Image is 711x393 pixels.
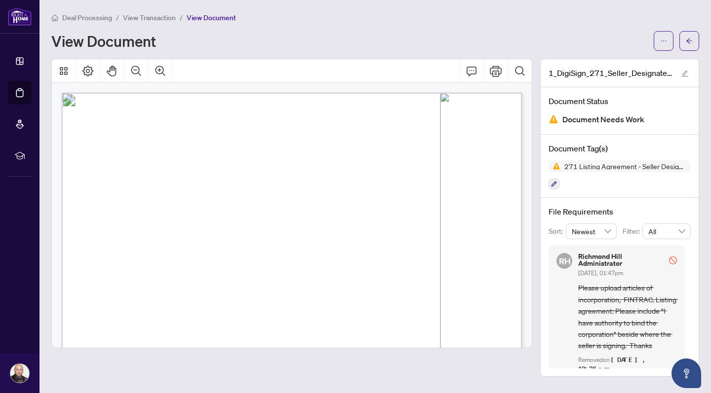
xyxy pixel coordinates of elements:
[123,13,176,22] span: View Transaction
[549,95,691,107] h4: Document Status
[62,13,112,22] span: Deal Processing
[558,254,570,268] span: RH
[578,356,648,373] span: [DATE], 10:36am
[549,226,566,237] p: Sort:
[549,160,560,172] img: Status Icon
[549,206,691,217] h4: File Requirements
[549,114,558,124] img: Document Status
[549,143,691,154] h4: Document Tag(s)
[8,7,32,26] img: logo
[180,12,183,23] li: /
[681,70,688,77] span: edit
[660,37,667,44] span: ellipsis
[648,224,685,239] span: All
[562,113,644,126] span: Document Needs Work
[669,256,677,264] span: stop
[10,364,29,383] img: Profile Icon
[572,224,611,239] span: Newest
[51,14,58,21] span: home
[578,253,665,267] h5: Richmond Hill Administrator
[686,37,693,44] span: arrow-left
[623,226,642,237] p: Filter:
[549,67,672,79] span: 1_DigiSign_271_Seller_Designated_Representation_Agreement_Authority_to_Offer_for_Sale_-_PropTx-[P...
[560,163,691,170] span: 271 Listing Agreement - Seller Designated Representation Agreement Authority to Offer for Sale
[51,33,156,49] h1: View Document
[578,282,677,351] span: Please upload articles of incorporation, FINTRAC. Listing agreement: Please include "I have autho...
[578,269,623,277] span: [DATE], 01:47pm
[116,12,119,23] li: /
[578,356,677,374] div: Removed on
[187,13,236,22] span: View Document
[671,358,701,388] button: Open asap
